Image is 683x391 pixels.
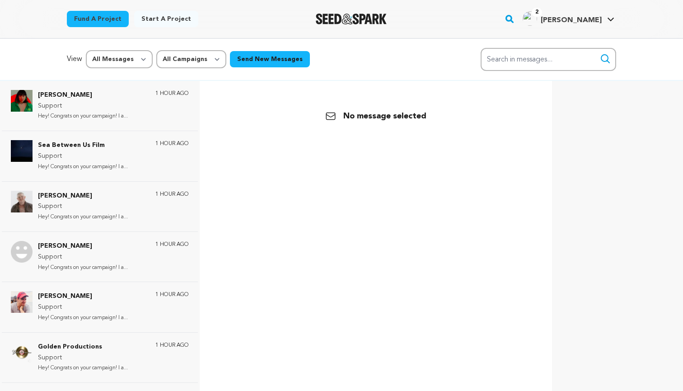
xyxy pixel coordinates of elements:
[38,353,128,363] p: Support
[155,90,189,97] p: 1 hour ago
[134,11,198,27] a: Start a project
[523,11,602,26] div: Fleming F.'s Profile
[155,342,189,349] p: 1 hour ago
[521,9,616,28] span: Fleming F.'s Profile
[38,313,128,323] p: Hey! Congrats on your campaign! I a...
[541,17,602,24] span: [PERSON_NAME]
[38,151,128,162] p: Support
[38,342,128,353] p: Golden Productions
[38,111,128,122] p: Hey! Congrats on your campaign! I a...
[38,101,128,112] p: Support
[532,8,542,17] span: 2
[521,9,616,26] a: Fleming F.'s Profile
[155,140,189,147] p: 1 hour ago
[38,191,128,202] p: [PERSON_NAME]
[38,212,128,222] p: Hey! Congrats on your campaign! I a...
[155,241,189,248] p: 1 hour ago
[38,302,128,313] p: Support
[11,140,33,162] img: Sea Between Us Film Photo
[38,252,128,263] p: Support
[316,14,387,24] img: Seed&Spark Logo Dark Mode
[38,140,128,151] p: Sea Between Us Film
[11,191,33,212] img: Kris Shuman Photo
[38,162,128,172] p: Hey! Congrats on your campaign! I a...
[230,51,310,67] button: Send New Messages
[325,110,426,122] p: No message selected
[11,90,33,112] img: Reyna Torres Photo
[38,363,128,373] p: Hey! Congrats on your campaign! I a...
[38,90,128,101] p: [PERSON_NAME]
[11,241,33,263] img: Elitia Daniels Photo
[67,11,129,27] a: Fund a project
[38,291,128,302] p: [PERSON_NAME]
[38,263,128,273] p: Hey! Congrats on your campaign! I a...
[11,291,33,313] img: Scott DeGraw Photo
[523,11,537,26] img: ACg8ocItP6AZ6RdpRRbyrUi1Qj74W5eKEPXrlXan2VOF08jA4mZwQU1UZw=s96-c
[11,342,33,363] img: Golden Productions Photo
[155,291,189,298] p: 1 hour ago
[67,54,82,65] p: View
[481,48,616,71] input: Search in messages...
[38,241,128,252] p: [PERSON_NAME]
[38,201,128,212] p: Support
[155,191,189,198] p: 1 hour ago
[316,14,387,24] a: Seed&Spark Homepage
